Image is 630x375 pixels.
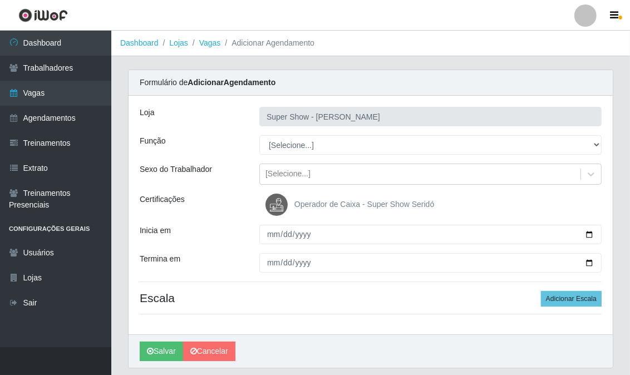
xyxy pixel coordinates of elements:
button: Adicionar Escala [541,291,602,307]
img: Operador de Caixa - Super Show Seridó [265,194,292,216]
input: 00/00/0000 [259,253,602,273]
nav: breadcrumb [111,31,630,56]
a: Cancelar [183,342,235,361]
h4: Escala [140,291,602,305]
img: CoreUI Logo [18,8,68,22]
span: Operador de Caixa - Super Show Seridó [294,200,434,209]
a: Vagas [199,38,221,47]
label: Inicia em [140,225,171,236]
label: Certificações [140,194,185,205]
label: Loja [140,107,154,119]
strong: Adicionar Agendamento [188,78,275,87]
label: Termina em [140,253,180,265]
a: Lojas [169,38,188,47]
li: Adicionar Agendamento [220,37,314,49]
div: [Selecione...] [265,169,311,180]
a: Dashboard [120,38,159,47]
label: Função [140,135,166,147]
input: 00/00/0000 [259,225,602,244]
label: Sexo do Trabalhador [140,164,212,175]
button: Salvar [140,342,183,361]
div: Formulário de [129,70,613,96]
